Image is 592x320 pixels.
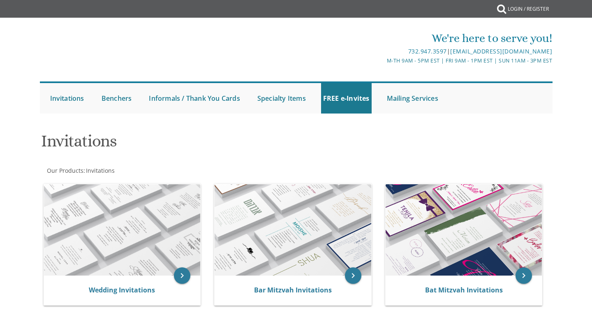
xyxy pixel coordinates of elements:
a: Benchers [99,83,134,114]
a: Invitations [85,167,115,174]
a: Mailing Services [385,83,440,114]
div: M-Th 9am - 5pm EST | Fri 9am - 1pm EST | Sun 11am - 3pm EST [211,56,552,65]
a: FREE e-Invites [321,83,372,114]
a: keyboard_arrow_right [516,267,532,284]
div: | [211,46,552,56]
div: : [40,167,296,175]
a: keyboard_arrow_right [345,267,361,284]
a: Our Products [46,167,83,174]
a: Bat Mitzvah Invitations [425,285,503,294]
img: Bar Mitzvah Invitations [215,184,371,276]
a: Informals / Thank You Cards [147,83,242,114]
a: Wedding Invitations [89,285,155,294]
div: We're here to serve you! [211,30,552,46]
a: 732.947.3597 [408,47,447,55]
a: Invitations [48,83,86,114]
a: keyboard_arrow_right [174,267,190,284]
a: Bar Mitzvah Invitations [254,285,332,294]
img: Bat Mitzvah Invitations [386,184,542,276]
span: Invitations [86,167,115,174]
h1: Invitations [41,132,377,156]
a: [EMAIL_ADDRESS][DOMAIN_NAME] [450,47,552,55]
img: Wedding Invitations [44,184,201,276]
a: Specialty Items [255,83,308,114]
